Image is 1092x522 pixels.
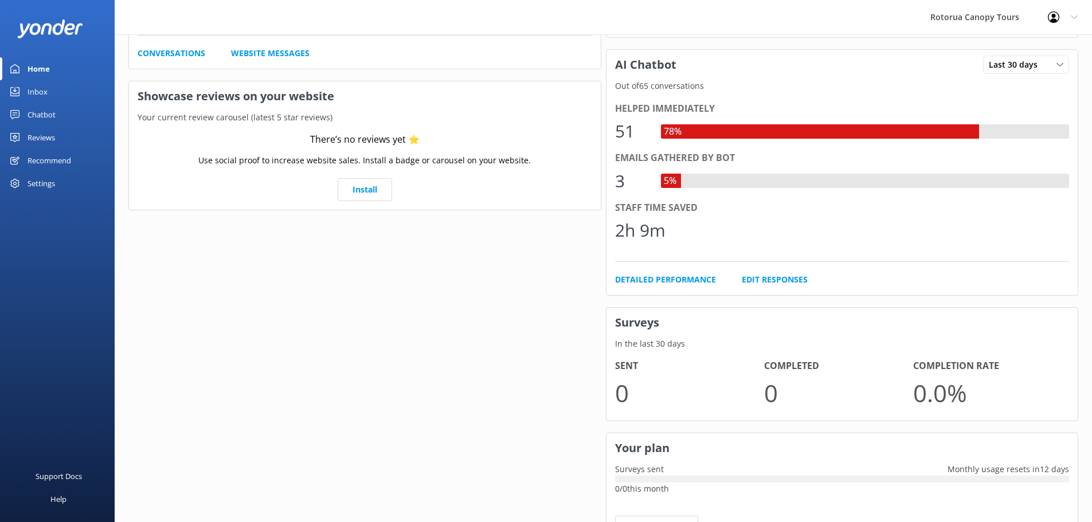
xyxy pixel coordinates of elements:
[28,103,56,126] div: Chatbot
[913,359,1062,374] h4: Completion Rate
[231,47,310,60] a: Website Messages
[17,19,83,38] img: yonder-white-logo.png
[606,80,1078,92] p: Out of 65 conversations
[615,482,1070,495] p: 0 / 0 this month
[615,374,764,412] p: 0
[28,126,55,149] div: Reviews
[606,337,1078,350] p: In the last 30 days
[338,178,392,201] a: Install
[742,273,808,286] a: Edit Responses
[615,217,666,244] div: 2h 9m
[606,50,685,80] h3: AI Chatbot
[28,80,48,103] div: Inbox
[913,374,1062,412] p: 0.0 %
[615,167,649,195] div: 3
[606,433,1078,463] h3: Your plan
[28,172,55,195] div: Settings
[28,149,71,172] div: Recommend
[661,174,679,189] div: 5%
[615,201,1070,215] div: Staff time saved
[310,132,420,147] div: There’s no reviews yet ⭐
[50,488,66,511] div: Help
[764,374,913,412] p: 0
[615,117,649,145] div: 51
[198,154,531,167] p: Use social proof to increase website sales. Install a badge or carousel on your website.
[989,58,1044,71] span: Last 30 days
[661,124,684,139] div: 78%
[138,47,205,60] a: Conversations
[615,151,1070,166] div: Emails gathered by bot
[764,359,913,374] h4: Completed
[615,101,1070,116] div: Helped immediately
[28,57,50,80] div: Home
[129,81,601,111] h3: Showcase reviews on your website
[615,273,716,286] a: Detailed Performance
[615,359,764,374] h4: Sent
[939,463,1078,476] p: Monthly usage resets in 12 days
[129,111,601,124] p: Your current review carousel (latest 5 star reviews)
[606,463,672,476] p: Surveys sent
[606,308,1078,337] h3: Surveys
[36,465,82,488] div: Support Docs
